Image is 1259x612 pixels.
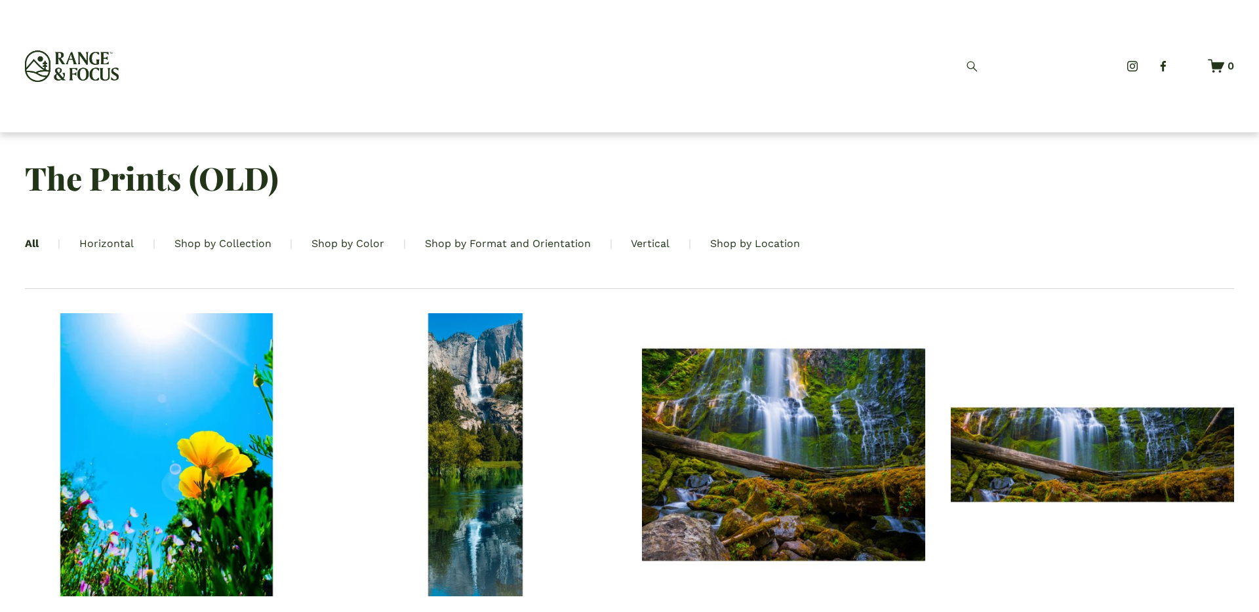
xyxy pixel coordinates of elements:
img: A Secret Place II [951,313,1234,596]
a: Horizontal [79,235,134,254]
span: | [58,235,60,254]
a: Facebook [1157,60,1170,73]
a: Vertical [631,235,669,254]
img: A Secret Place I [642,313,925,596]
img: Range &amp; Focus [25,50,118,82]
img: A Bug's Life [25,313,308,596]
span: | [290,235,292,254]
span: 0 [1228,60,1234,72]
a: 0 items in cart [1208,58,1234,74]
span: | [689,235,691,254]
span: | [610,235,612,254]
a: All [25,235,39,254]
img: A Morning in Yosemite [334,313,617,596]
a: Shop by Format and Orientation [425,235,591,254]
span: | [403,235,406,254]
a: Instagram [1126,60,1139,73]
h2: The Prints (OLD) [25,157,1233,199]
a: Shop by Color [311,235,384,254]
a: Shop by Location [710,235,800,254]
a: Shop by Collection [174,235,271,254]
span: | [153,235,155,254]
